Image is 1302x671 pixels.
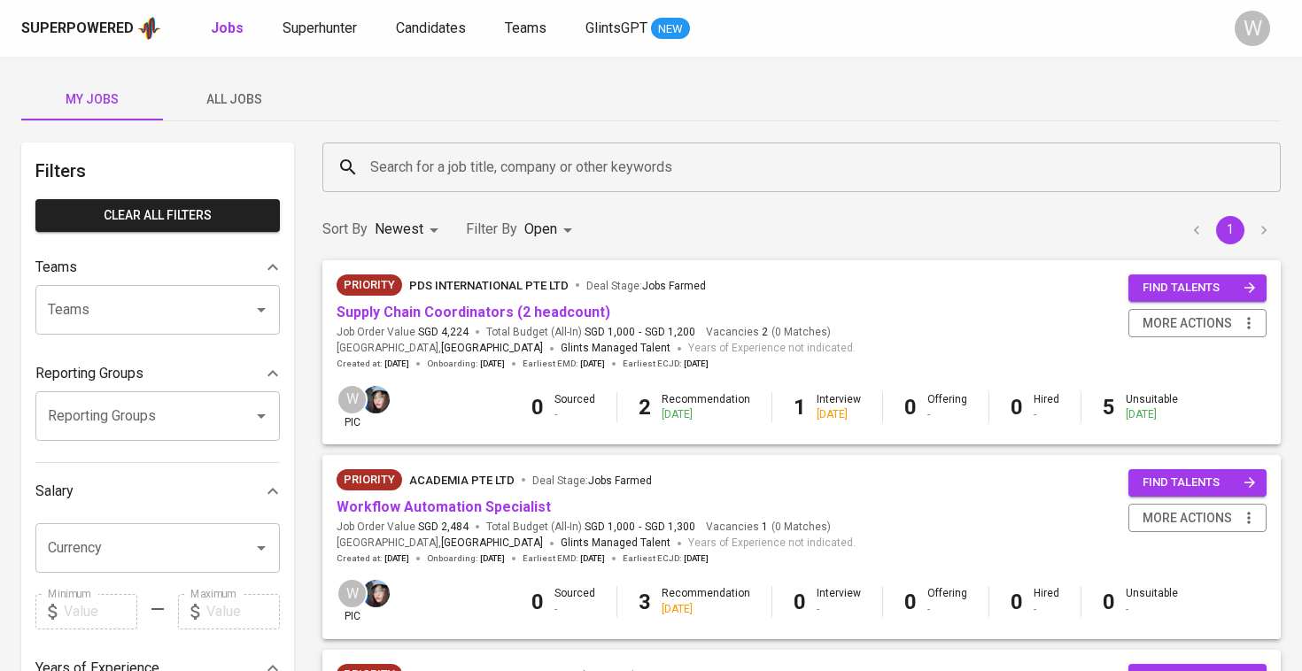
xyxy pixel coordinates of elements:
[817,407,861,422] div: [DATE]
[396,19,466,36] span: Candidates
[1128,309,1267,338] button: more actions
[688,340,856,358] span: Years of Experience not indicated.
[337,535,543,552] span: [GEOGRAPHIC_DATA] ,
[554,392,595,422] div: Sourced
[50,204,266,227] span: Clear All filters
[927,392,967,422] div: Offering
[337,498,551,515] a: Workflow Automation Specialist
[561,536,670,549] span: Glints Managed Talent
[375,213,445,246] div: Newest
[759,520,768,535] span: 1
[645,325,695,340] span: SGD 1,200
[1128,504,1267,533] button: more actions
[585,520,635,535] span: SGD 1,000
[384,552,409,565] span: [DATE]
[427,552,505,565] span: Onboarding :
[174,89,294,111] span: All Jobs
[1034,586,1059,616] div: Hired
[337,384,368,430] div: pic
[486,325,695,340] span: Total Budget (All-In)
[588,474,652,487] span: Jobs Farmed
[639,590,651,614] b: 3
[645,520,695,535] span: SGD 1,300
[1235,11,1270,46] div: W
[35,356,280,391] div: Reporting Groups
[283,18,360,40] a: Superhunter
[505,18,550,40] a: Teams
[561,342,670,354] span: Glints Managed Talent
[585,18,690,40] a: GlintsGPT NEW
[927,407,967,422] div: -
[466,219,517,240] p: Filter By
[639,520,641,535] span: -
[1034,392,1059,422] div: Hired
[1128,274,1267,302] button: find talents
[1128,469,1267,497] button: find talents
[554,602,595,617] div: -
[1143,312,1232,335] span: more actions
[206,594,280,629] input: Value
[623,552,709,565] span: Earliest ECJD :
[531,395,544,420] b: 0
[580,552,605,565] span: [DATE]
[639,325,641,340] span: -
[642,280,706,292] span: Jobs Farmed
[817,392,861,422] div: Interview
[337,520,469,535] span: Job Order Value
[684,552,709,565] span: [DATE]
[817,602,861,617] div: -
[337,469,402,490] div: New Job received from Demand Team
[64,594,137,629] input: Value
[211,19,244,36] b: Jobs
[684,358,709,370] span: [DATE]
[688,535,856,552] span: Years of Experience not indicated.
[35,481,74,502] p: Salary
[523,552,605,565] span: Earliest EMD :
[137,15,161,42] img: app logo
[585,19,647,36] span: GlintsGPT
[362,386,390,413] img: diazagista@glints.com
[409,474,515,487] span: Academia Pte Ltd
[505,19,546,36] span: Teams
[362,580,390,607] img: diazagista@glints.com
[396,18,469,40] a: Candidates
[249,404,274,428] button: Open
[337,384,368,415] div: W
[794,590,806,614] b: 0
[337,304,610,320] a: Supply Chain Coordinators (2 headcount)
[337,552,409,565] span: Created at :
[662,602,750,617] div: [DATE]
[1126,407,1178,422] div: [DATE]
[580,358,605,370] span: [DATE]
[21,19,134,39] div: Superpowered
[1180,216,1281,244] nav: pagination navigation
[337,276,402,294] span: Priority
[418,520,469,535] span: SGD 2,484
[524,213,578,246] div: Open
[486,520,695,535] span: Total Budget (All-In)
[418,325,469,340] span: SGD 4,224
[480,358,505,370] span: [DATE]
[1126,392,1178,422] div: Unsuitable
[427,358,505,370] span: Onboarding :
[1034,407,1059,422] div: -
[817,586,861,616] div: Interview
[1011,590,1023,614] b: 0
[249,536,274,560] button: Open
[523,358,605,370] span: Earliest EMD :
[211,18,247,40] a: Jobs
[1143,278,1256,298] span: find talents
[337,358,409,370] span: Created at :
[759,325,768,340] span: 2
[586,280,706,292] span: Deal Stage :
[337,471,402,489] span: Priority
[639,395,651,420] b: 2
[904,590,917,614] b: 0
[927,602,967,617] div: -
[706,325,831,340] span: Vacancies ( 0 Matches )
[1143,473,1256,493] span: find talents
[35,199,280,232] button: Clear All filters
[322,219,368,240] p: Sort By
[35,250,280,285] div: Teams
[531,590,544,614] b: 0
